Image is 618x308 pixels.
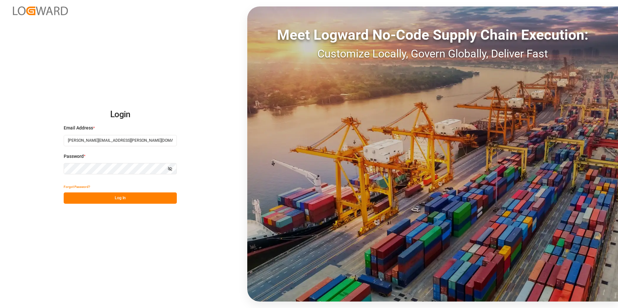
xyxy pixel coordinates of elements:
[13,6,68,15] img: Logward_new_orange.png
[64,135,177,146] input: Enter your email
[64,125,93,131] span: Email Address
[64,181,90,192] button: Forgot Password?
[247,24,618,46] div: Meet Logward No-Code Supply Chain Execution:
[64,153,84,160] span: Password
[64,104,177,125] h2: Login
[64,192,177,204] button: Log In
[247,46,618,62] div: Customize Locally, Govern Globally, Deliver Fast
